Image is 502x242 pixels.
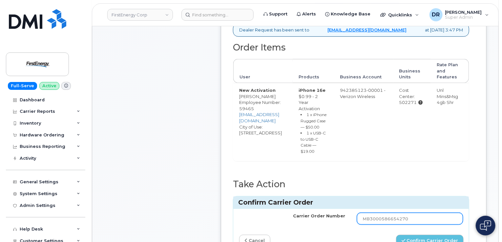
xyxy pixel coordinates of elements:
img: Open chat [480,220,491,231]
a: FirstEnergy Corp [107,9,173,21]
small: 1 x USB-C to USB-C Cable — $19.00 [301,131,326,154]
h3: Confirm Carrier Order [238,198,464,207]
span: DR [432,11,440,19]
strong: New Activation [239,88,276,93]
td: 942385123-00001 - Verizon Wireless [334,83,393,161]
div: Cost Center: 502271 [399,87,425,106]
h2: Take Action [233,179,469,189]
th: Products [293,59,334,83]
span: Knowledge Base [331,11,370,17]
td: [PERSON_NAME] City of Use: [STREET_ADDRESS] [233,83,293,161]
th: Business Units [393,59,431,83]
span: Quicklinks [388,12,412,17]
td: $0.99 - 2 Year Activation [293,83,334,161]
h2: Order Items [233,43,469,52]
a: Support [259,8,292,21]
span: Alerts [302,11,316,17]
label: Carrier Order Number [293,213,345,219]
a: Knowledge Base [321,8,375,21]
strong: iPhone 16e [299,88,325,93]
div: Quicklinks [376,8,424,21]
span: Support [269,11,287,17]
a: Alerts [292,8,321,21]
div: Dealer Request has been sent to at [DATE] 3:47 PM [233,23,469,37]
td: Unl Mins&Msg 4gb Shr [431,83,469,161]
input: Find something... [181,9,254,21]
th: User [233,59,293,83]
span: Employee Number: 59465 [239,100,281,111]
th: Business Account [334,59,393,83]
div: Dori Ripley [425,8,493,21]
th: Rate Plan and Features [431,59,469,83]
span: [PERSON_NAME] [445,10,482,15]
span: Super Admin [445,15,482,20]
a: [EMAIL_ADDRESS][DOMAIN_NAME] [239,112,279,123]
small: 1 x iPhone Rugged Case — $50.00 [301,112,326,129]
a: [EMAIL_ADDRESS][DOMAIN_NAME] [328,27,407,33]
